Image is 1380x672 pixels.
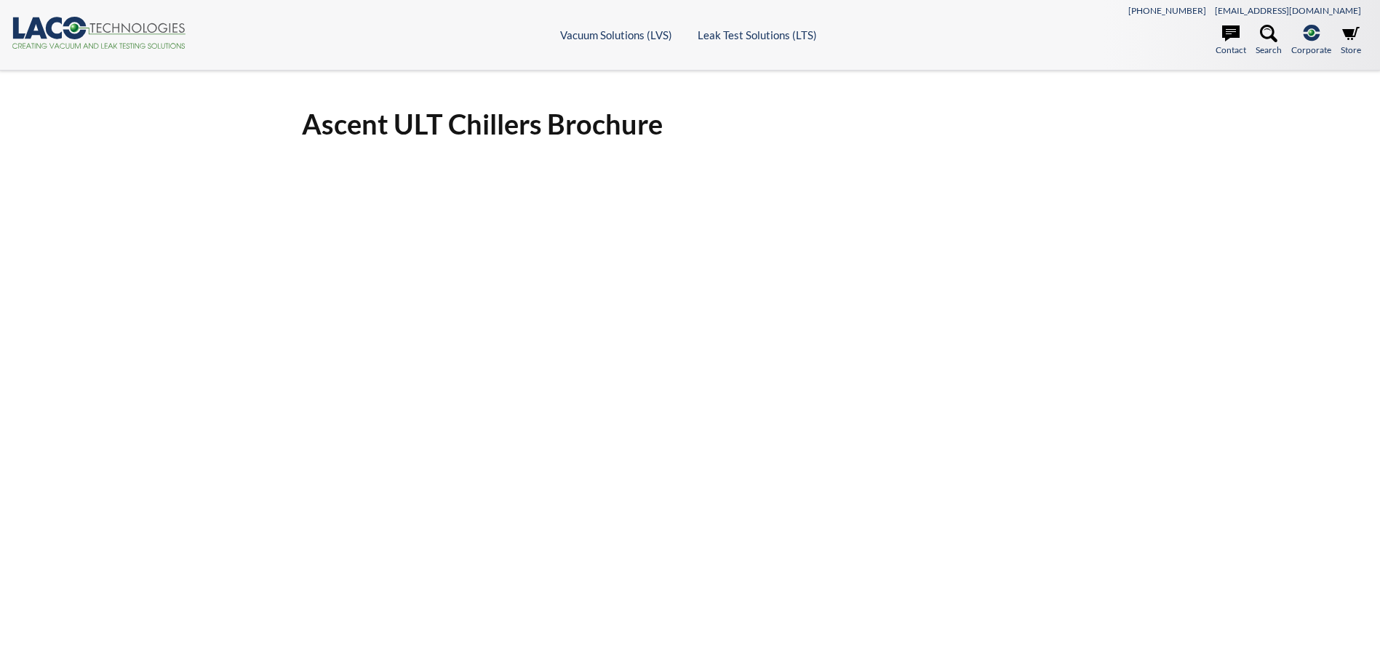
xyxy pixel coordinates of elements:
[1128,5,1206,16] a: [PHONE_NUMBER]
[1256,25,1282,57] a: Search
[560,28,672,41] a: Vacuum Solutions (LVS)
[698,28,817,41] a: Leak Test Solutions (LTS)
[302,106,1077,142] h1: Ascent ULT Chillers Brochure
[1215,5,1361,16] a: [EMAIL_ADDRESS][DOMAIN_NAME]
[1291,43,1331,57] span: Corporate
[1216,25,1246,57] a: Contact
[1341,25,1361,57] a: Store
